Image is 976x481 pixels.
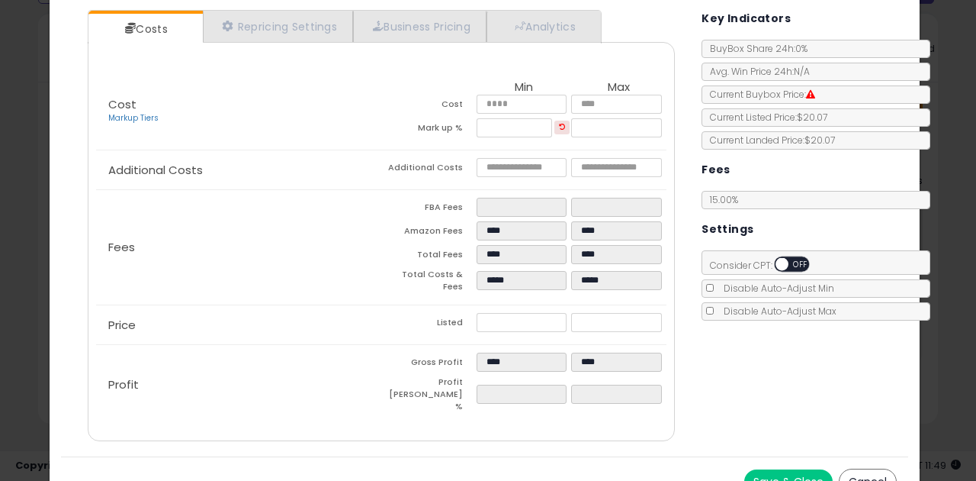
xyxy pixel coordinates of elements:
td: Mark up % [381,118,477,142]
span: Current Listed Price: $20.07 [702,111,827,124]
td: Profit [PERSON_NAME] % [381,376,477,417]
td: Cost [381,95,477,118]
td: Gross Profit [381,353,477,376]
a: Analytics [486,11,599,42]
span: Avg. Win Price 24h: N/A [702,65,810,78]
span: Current Landed Price: $20.07 [702,134,835,147]
a: Markup Tiers [108,112,159,124]
span: OFF [788,258,813,271]
p: Fees [96,241,381,253]
h5: Fees [701,160,730,179]
td: FBA Fees [381,198,477,221]
p: Additional Costs [96,164,381,176]
td: Additional Costs [381,158,477,182]
i: Suppressed Buy Box [806,90,815,99]
span: BuyBox Share 24h: 0% [702,42,807,55]
a: Business Pricing [353,11,486,42]
h5: Settings [701,220,753,239]
span: Disable Auto-Adjust Max [716,305,836,318]
span: Disable Auto-Adjust Min [716,282,834,295]
p: Cost [96,98,381,124]
td: Total Fees [381,245,477,269]
p: Price [96,319,381,331]
span: Current Buybox Price: [702,88,815,101]
td: Listed [381,313,477,337]
p: Profit [96,379,381,391]
th: Min [477,81,572,95]
a: Costs [88,14,201,44]
h5: Key Indicators [701,9,791,28]
span: Consider CPT: [702,259,830,272]
th: Max [571,81,666,95]
td: Amazon Fees [381,221,477,245]
td: Total Costs & Fees [381,269,477,297]
a: Repricing Settings [203,11,354,42]
span: 15.00 % [710,193,738,206]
